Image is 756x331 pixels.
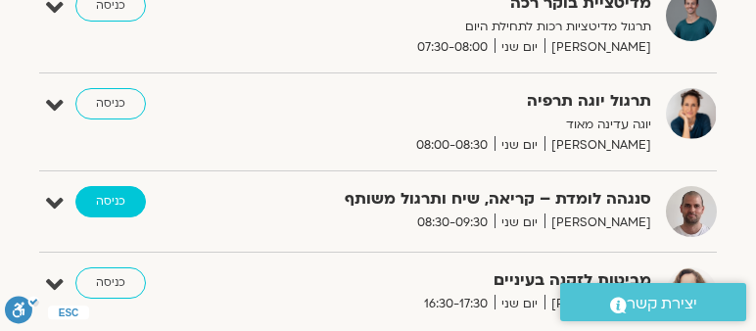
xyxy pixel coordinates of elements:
[307,115,651,135] p: יוגה עדינה מאוד
[409,135,495,156] span: 08:00-08:30
[495,37,544,58] span: יום שני
[410,213,495,233] span: 08:30-09:30
[495,135,544,156] span: יום שני
[75,186,146,217] a: כניסה
[417,294,495,314] span: 16:30-17:30
[560,283,746,321] a: יצירת קשר
[307,186,651,213] strong: סנגהה לומדת – קריאה, שיח ותרגול משותף
[75,267,146,299] a: כניסה
[544,294,651,314] span: [PERSON_NAME]
[544,213,651,233] span: [PERSON_NAME]
[307,88,651,115] strong: תרגול יוגה תרפיה
[495,213,544,233] span: יום שני
[627,291,697,317] span: יצירת קשר
[75,88,146,119] a: כניסה
[544,135,651,156] span: [PERSON_NAME]
[544,37,651,58] span: [PERSON_NAME]
[495,294,544,314] span: יום שני
[307,17,651,37] p: תרגול מדיטציות רכות לתחילת היום
[307,267,651,294] strong: מביטות לזקנה בעיניים
[410,37,495,58] span: 07:30-08:00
